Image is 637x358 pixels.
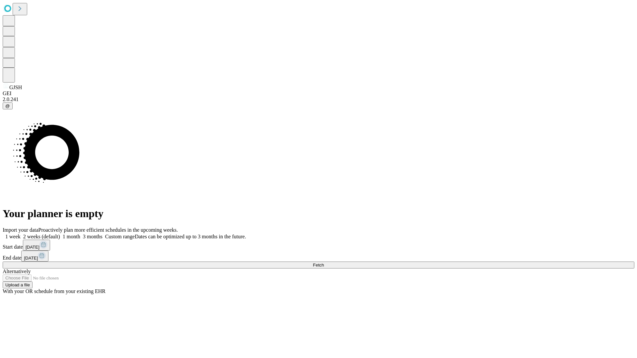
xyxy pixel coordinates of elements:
span: Proactively plan more efficient schedules in the upcoming weeks. [38,227,178,233]
span: [DATE] [26,245,39,250]
span: 3 months [83,234,103,239]
div: 2.0.241 [3,96,634,102]
button: Fetch [3,262,634,268]
div: Start date [3,240,634,251]
span: 1 month [63,234,80,239]
button: Upload a file [3,281,33,288]
span: 1 week [5,234,21,239]
span: 2 weeks (default) [23,234,60,239]
div: End date [3,251,634,262]
span: GJSH [9,85,22,90]
button: @ [3,102,13,109]
button: [DATE] [21,251,48,262]
h1: Your planner is empty [3,208,634,220]
span: Alternatively [3,268,31,274]
span: With your OR schedule from your existing EHR [3,288,106,294]
span: Custom range [105,234,135,239]
span: Dates can be optimized up to 3 months in the future. [135,234,246,239]
span: [DATE] [24,256,38,261]
span: Fetch [313,263,324,268]
span: Import your data [3,227,38,233]
button: [DATE] [23,240,50,251]
div: GEI [3,90,634,96]
span: @ [5,103,10,108]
